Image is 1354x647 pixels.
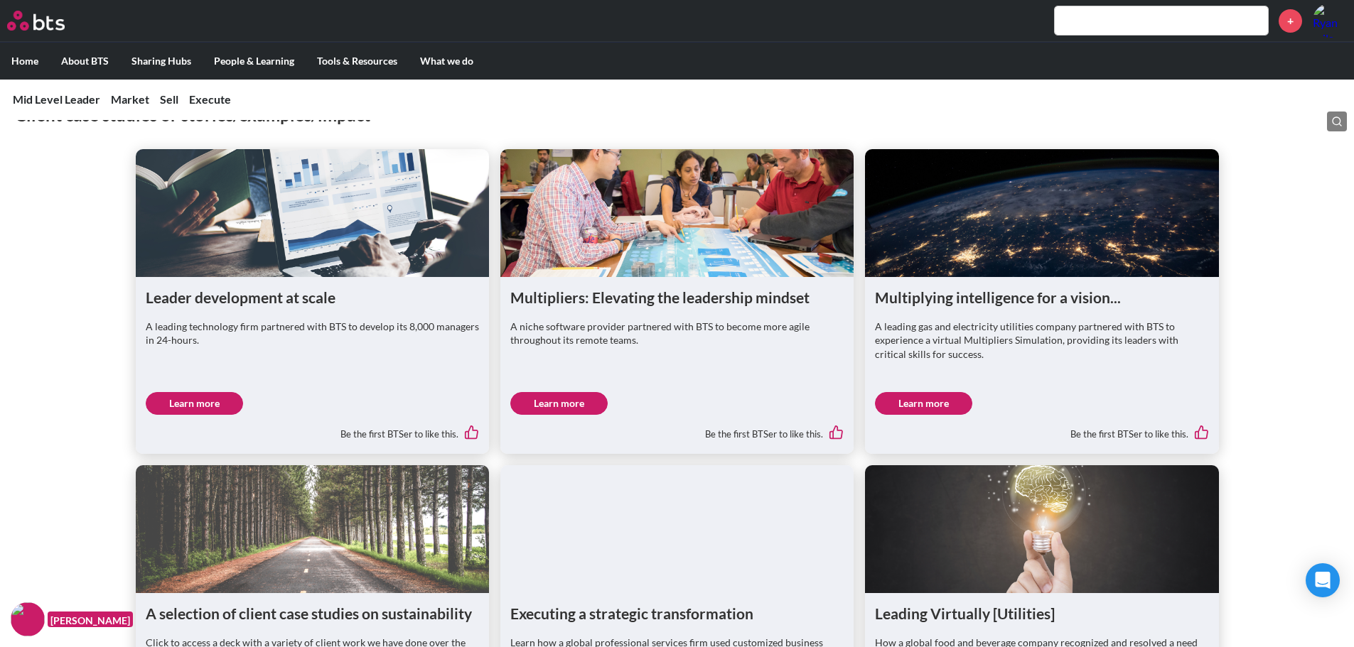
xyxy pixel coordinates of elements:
img: Ryan Stiles [1313,4,1347,38]
h1: Multipliers: Elevating the leadership mindset [510,287,844,308]
img: F [11,602,45,636]
h1: Leading Virtually [Utilities] [875,603,1208,624]
a: Market [111,92,149,106]
div: Be the first BTSer to like this. [875,415,1208,445]
img: BTS Logo [7,11,65,31]
label: Sharing Hubs [120,43,203,80]
label: Tools & Resources [306,43,409,80]
div: Open Intercom Messenger [1306,563,1340,597]
div: Be the first BTSer to like this. [510,415,844,445]
label: About BTS [50,43,120,80]
a: Sell [160,92,178,106]
a: + [1279,9,1302,33]
a: Learn more [875,392,972,415]
div: Be the first BTSer to like this. [146,415,479,445]
a: Mid Level Leader [13,92,100,106]
h1: A selection of client case studies on sustainability [146,603,479,624]
figcaption: [PERSON_NAME] [48,611,133,628]
p: A leading technology firm partnered with BTS to develop its 8,000 managers in 24-hours. [146,320,479,347]
label: What we do [409,43,485,80]
a: Learn more [510,392,608,415]
a: Learn more [146,392,243,415]
h1: Leader development at scale [146,287,479,308]
h1: Executing a strategic transformation [510,603,844,624]
p: A leading gas and electricity utilities company partnered with BTS to experience a virtual Multip... [875,320,1208,361]
a: Execute [189,92,231,106]
label: People & Learning [203,43,306,80]
p: A niche software provider partnered with BTS to become more agile throughout its remote teams. [510,320,844,347]
a: Go home [7,11,91,31]
a: Profile [1313,4,1347,38]
h1: Multiplying intelligence for a vision... [875,287,1208,308]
